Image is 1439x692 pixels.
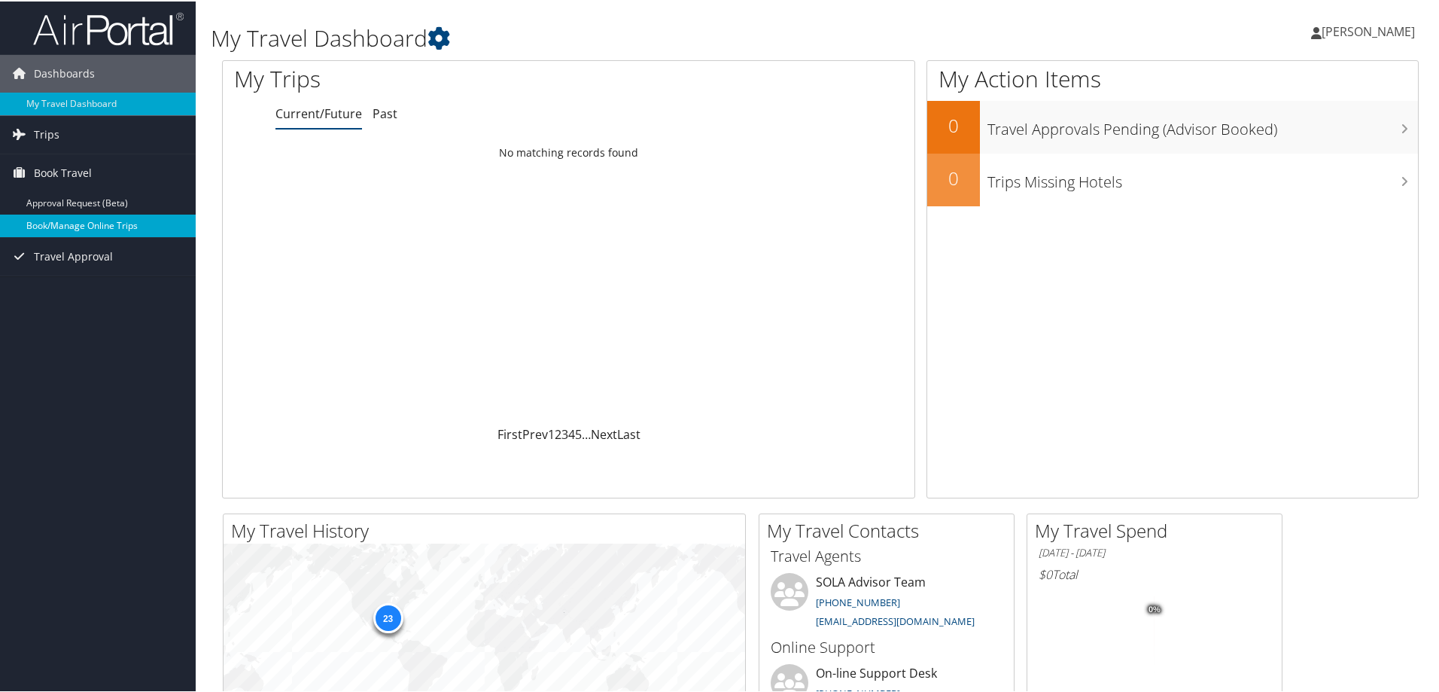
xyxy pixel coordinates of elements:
a: Past [373,104,397,120]
li: SOLA Advisor Team [763,572,1010,633]
h3: Travel Approvals Pending (Advisor Booked) [987,110,1418,139]
a: Next [591,425,617,441]
h3: Travel Agents [771,544,1002,565]
span: $0 [1039,565,1052,581]
a: 2 [555,425,561,441]
h6: [DATE] - [DATE] [1039,544,1270,559]
h2: 0 [927,111,980,137]
span: Travel Approval [34,236,113,274]
h1: My Action Items [927,62,1418,93]
a: 3 [561,425,568,441]
h3: Trips Missing Hotels [987,163,1418,191]
tspan: 0% [1148,604,1161,613]
span: Dashboards [34,53,95,91]
h2: 0 [927,164,980,190]
span: Book Travel [34,153,92,191]
a: Prev [522,425,548,441]
span: … [582,425,591,441]
a: [PHONE_NUMBER] [816,594,900,608]
h2: My Travel Spend [1035,517,1282,542]
h1: My Travel Dashboard [211,21,1024,53]
td: No matching records found [223,138,914,165]
span: Trips [34,114,59,152]
a: 0Trips Missing Hotels [927,152,1418,205]
a: [PERSON_NAME] [1311,8,1430,53]
h6: Total [1039,565,1270,581]
h2: My Travel History [231,517,745,542]
a: 1 [548,425,555,441]
a: 4 [568,425,575,441]
a: First [497,425,522,441]
img: airportal-logo.png [33,10,184,45]
a: 0Travel Approvals Pending (Advisor Booked) [927,99,1418,152]
div: 23 [373,602,403,632]
span: [PERSON_NAME] [1322,22,1415,38]
a: 5 [575,425,582,441]
a: Last [617,425,640,441]
h1: My Trips [234,62,615,93]
a: Current/Future [275,104,362,120]
h2: My Travel Contacts [767,517,1014,542]
h3: Online Support [771,636,1002,657]
a: [EMAIL_ADDRESS][DOMAIN_NAME] [816,613,975,626]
